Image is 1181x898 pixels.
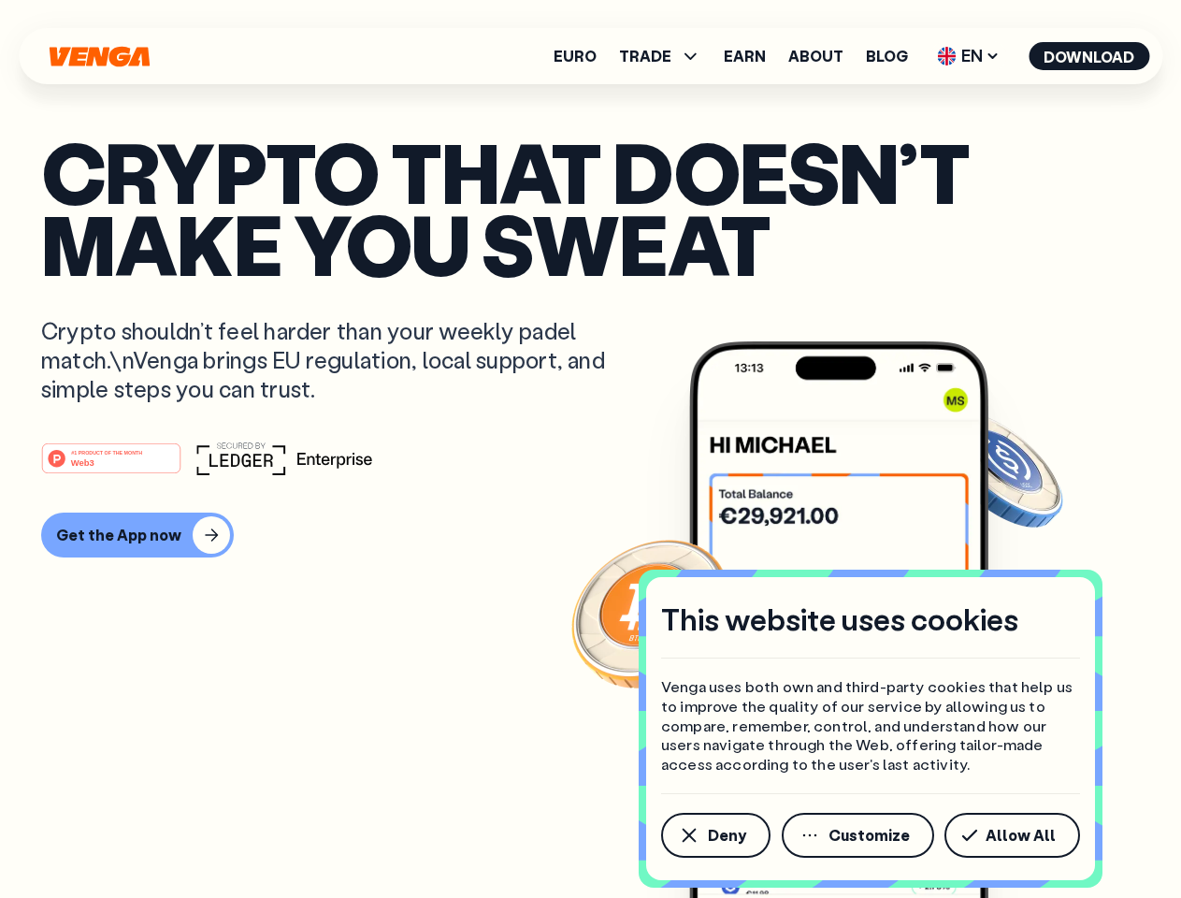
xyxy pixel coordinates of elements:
img: Bitcoin [568,529,736,697]
a: Earn [724,49,766,64]
p: Crypto that doesn’t make you sweat [41,136,1140,279]
tspan: #1 PRODUCT OF THE MONTH [71,449,142,455]
button: Get the App now [41,513,234,558]
p: Crypto shouldn’t feel harder than your weekly padel match.\nVenga brings EU regulation, local sup... [41,316,632,404]
div: Get the App now [56,526,181,544]
img: USDC coin [932,402,1067,537]
button: Customize [782,813,934,858]
a: Euro [554,49,597,64]
span: TRADE [619,45,701,67]
span: Deny [708,828,746,843]
button: Download [1029,42,1149,70]
svg: Home [47,46,151,67]
a: Blog [866,49,908,64]
span: Allow All [986,828,1056,843]
span: Customize [828,828,910,843]
button: Allow All [944,813,1080,858]
a: Get the App now [41,513,1140,558]
h4: This website uses cookies [661,600,1018,639]
span: EN [930,41,1006,71]
a: #1 PRODUCT OF THE MONTHWeb3 [41,454,181,478]
a: About [788,49,843,64]
tspan: Web3 [71,456,94,467]
img: flag-uk [937,47,956,65]
p: Venga uses both own and third-party cookies that help us to improve the quality of our service by... [661,677,1080,775]
button: Deny [661,813,771,858]
span: TRADE [619,49,671,64]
